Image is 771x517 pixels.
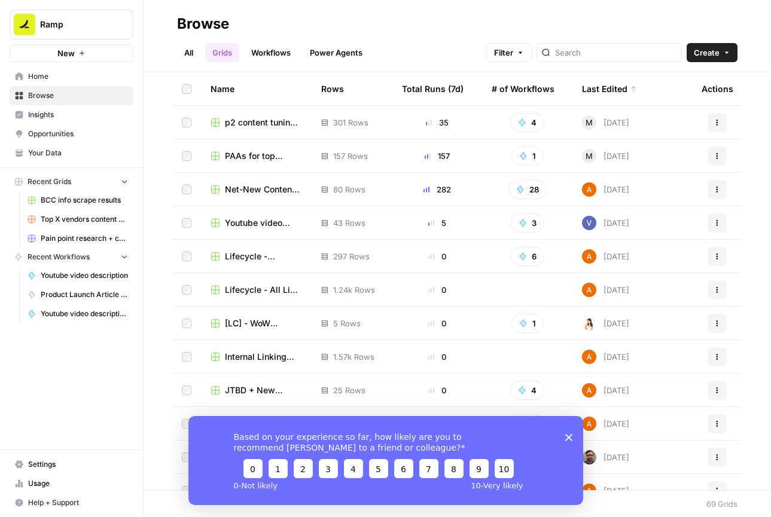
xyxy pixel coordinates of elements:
a: JTBD + New Article Output [211,384,302,396]
span: M [586,117,593,129]
a: Lifecycle - Individual Weekly Analysis [211,250,302,262]
img: i32oznjerd8hxcycc1k00ct90jt3 [582,182,596,197]
div: # of Workflows [492,72,554,105]
span: Browse [28,90,128,101]
button: Create [687,43,738,62]
button: New [10,44,133,62]
span: PAAs for top branded queries from GSC [225,150,302,162]
a: Home [10,67,133,86]
img: w3u4o0x674bbhdllp7qjejaf0yui [582,450,596,464]
img: i32oznjerd8hxcycc1k00ct90jt3 [582,484,596,498]
button: 3 [511,213,544,233]
iframe: Survey from AirOps [188,416,583,505]
div: [DATE] [582,283,629,297]
span: Youtube video description [41,270,128,281]
a: PAAs for top branded queries from GSC [211,150,302,162]
div: 0 [402,284,473,296]
div: 0 [402,384,473,396]
a: Top X vendors content generator [22,210,133,229]
span: 1.24k Rows [333,284,375,296]
div: [DATE] [582,484,629,498]
div: [DATE] [582,417,629,431]
span: Recent Workflows [28,252,90,262]
div: Rows [321,72,344,105]
span: Top X vendors content generator [41,214,128,225]
span: Filter [494,47,513,59]
a: Insights [10,105,133,124]
div: [DATE] [582,182,629,197]
span: 1.57k Rows [333,351,374,363]
img: 2tijbeq1l253n59yk5qyo2htxvbk [582,216,596,230]
a: Power Agents [303,43,370,62]
button: 6 [511,414,544,433]
span: Insights [28,109,128,120]
button: Workspace: Ramp [10,10,133,39]
span: Usage [28,478,128,489]
div: [DATE] [582,115,629,130]
div: 157 [402,150,473,162]
div: [DATE] [582,350,629,364]
div: [DATE] [582,249,629,264]
div: 0 [402,250,473,262]
a: Workflows [244,43,298,62]
a: Your Data [10,143,133,163]
span: Home [28,71,128,82]
img: i32oznjerd8hxcycc1k00ct90jt3 [582,417,596,431]
a: Internal Linking Directory Grid [211,351,302,363]
span: Recent Grids [28,176,71,187]
span: Youtube video descriptions [41,308,128,319]
span: 25 Rows [333,384,365,396]
a: Grids [205,43,239,62]
span: JTBD + New Article Output [225,384,302,396]
img: i32oznjerd8hxcycc1k00ct90jt3 [582,283,596,297]
button: Recent Workflows [10,248,133,266]
a: Youtube video descriptions [22,304,133,323]
div: Name [211,72,302,105]
a: Browse [10,86,133,105]
a: BCC info scrape results [22,191,133,210]
span: Internal Linking Directory Grid [225,351,302,363]
span: Opportunities [28,129,128,139]
span: Pain point research + content generator [41,233,128,244]
span: 5 Rows [333,317,361,329]
span: 301 Rows [333,117,368,129]
span: Lifecycle - All Live Drip Data [225,284,302,296]
a: Usage [10,474,133,493]
span: 80 Rows [333,183,365,195]
div: Total Runs (7d) [402,72,464,105]
img: i32oznjerd8hxcycc1k00ct90jt3 [582,350,596,364]
div: 0 [402,351,473,363]
button: 1 [511,314,544,333]
span: Net-New Content Generator - Grid Template [225,183,302,195]
button: Recent Grids [10,173,133,191]
span: p2 content tuning targets [225,117,302,129]
div: [DATE] [582,316,629,331]
a: Product Launch Article Automation [22,285,133,304]
div: [DATE] [582,383,629,397]
a: Pain point research + content generator [22,229,133,248]
span: 43 Rows [333,217,365,229]
span: 297 Rows [333,250,370,262]
span: New [57,47,75,59]
span: BCC info scrape results [41,195,128,206]
span: Create [694,47,720,59]
div: Browse [177,14,229,33]
img: io4ypvsgsdj46an5fw5xz6gw7t15 [582,316,596,331]
span: 157 Rows [333,150,368,162]
div: [DATE] [582,450,629,464]
span: Your Data [28,148,128,158]
img: Ramp Logo [14,14,35,35]
a: Net-New Content Generator - Grid Template [211,183,302,195]
button: 4 [510,113,544,132]
div: Last Edited [582,72,637,105]
div: 69 Grids [706,498,738,510]
div: 5 [402,217,473,229]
